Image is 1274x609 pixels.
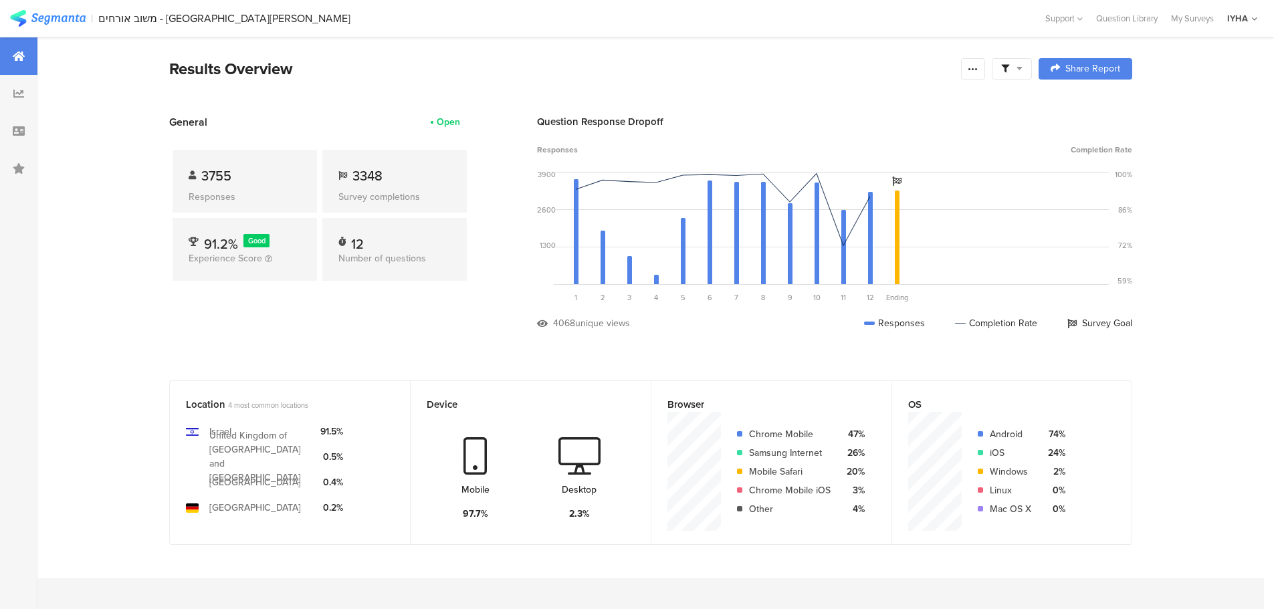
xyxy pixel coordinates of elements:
div: 0% [1042,483,1065,497]
div: 0% [1042,502,1065,516]
div: Chrome Mobile [749,427,831,441]
div: 4068 [553,316,575,330]
div: Support [1045,8,1083,29]
span: 4 most common locations [228,400,308,410]
span: 8 [761,292,765,303]
div: Mobile [461,483,490,497]
div: Browser [667,397,853,412]
div: משוב אורחים - [GEOGRAPHIC_DATA][PERSON_NAME] [98,12,350,25]
div: Linux [990,483,1031,497]
span: 10 [813,292,821,303]
div: United Kingdom of [GEOGRAPHIC_DATA] and [GEOGRAPHIC_DATA] [209,429,310,485]
div: 91.5% [320,424,343,439]
div: 26% [841,446,865,460]
div: 100% [1115,169,1132,180]
div: IYHA [1227,12,1248,25]
div: Windows [990,465,1031,479]
div: 86% [1118,205,1132,215]
span: 1 [574,292,577,303]
span: 2 [601,292,605,303]
div: unique views [575,316,630,330]
span: 3 [627,292,631,303]
div: Question Response Dropoff [537,114,1132,129]
div: Israel [209,424,231,439]
span: Experience Score [189,251,262,265]
div: [GEOGRAPHIC_DATA] [209,501,301,515]
div: Responses [189,190,301,204]
span: 9 [788,292,792,303]
a: My Surveys [1164,12,1220,25]
div: 1300 [540,240,556,251]
div: 12 [351,234,364,247]
div: 47% [841,427,865,441]
div: Survey completions [338,190,451,204]
div: Ending [883,292,910,303]
a: Question Library [1089,12,1164,25]
div: 2600 [537,205,556,215]
div: | [91,11,93,26]
span: 4 [654,292,658,303]
span: 11 [841,292,846,303]
span: 3348 [352,166,383,186]
img: segmanta logo [10,10,86,27]
div: [GEOGRAPHIC_DATA] [209,475,301,489]
div: Other [749,502,831,516]
div: Mobile Safari [749,465,831,479]
div: 0.5% [320,450,343,464]
div: Open [437,115,460,129]
span: 7 [734,292,738,303]
div: 20% [841,465,865,479]
span: General [169,114,207,130]
div: 72% [1118,240,1132,251]
span: 5 [681,292,685,303]
div: Survey Goal [1067,316,1132,330]
span: Good [248,235,266,246]
div: Completion Rate [955,316,1037,330]
div: Mac OS X [990,502,1031,516]
div: Android [990,427,1031,441]
span: 3755 [201,166,231,186]
div: 24% [1042,446,1065,460]
span: Share Report [1065,64,1120,74]
div: 4% [841,502,865,516]
div: Desktop [562,483,597,497]
span: Number of questions [338,251,426,265]
span: 6 [708,292,712,303]
div: 59% [1118,275,1132,286]
span: Completion Rate [1071,144,1132,156]
i: Survey Goal [892,176,901,186]
div: 0.4% [320,475,343,489]
div: Chrome Mobile iOS [749,483,831,497]
div: Samsung Internet [749,446,831,460]
div: 3900 [538,169,556,180]
div: iOS [990,446,1031,460]
div: OS [908,397,1093,412]
div: 3% [841,483,865,497]
span: 12 [867,292,874,303]
div: Device [427,397,613,412]
div: Responses [864,316,925,330]
span: 91.2% [204,234,238,254]
div: 97.7% [463,507,488,521]
div: 2.3% [569,507,590,521]
div: 74% [1042,427,1065,441]
span: Responses [537,144,578,156]
div: 0.2% [320,501,343,515]
div: Results Overview [169,57,954,81]
div: 2% [1042,465,1065,479]
div: Location [186,397,372,412]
